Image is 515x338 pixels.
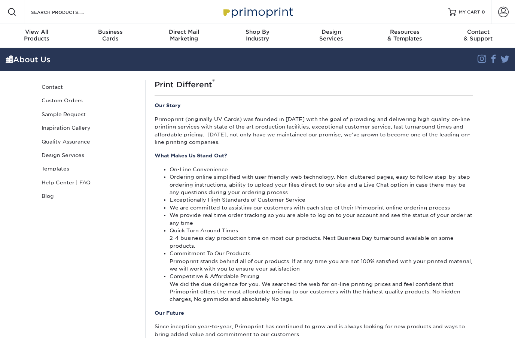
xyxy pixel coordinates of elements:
a: DesignServices [294,24,368,48]
a: Blog [39,189,140,203]
li: Commitment To Our Products Primoprint stands behind all of our products. If at any time you are n... [170,250,473,272]
span: Shop By [221,28,295,35]
a: Design Services [39,148,140,162]
strong: Our Story [155,102,181,108]
span: MY CART [459,9,480,15]
a: Sample Request [39,108,140,121]
li: Exceptionally High Standards of Customer Service [170,196,473,203]
a: BusinessCards [74,24,147,48]
div: & Templates [368,28,442,42]
a: Contact [39,80,140,94]
a: Direct MailMarketing [147,24,221,48]
li: On-Line Convenience [170,166,473,173]
span: Business [74,28,147,35]
a: Contact& Support [441,24,515,48]
span: Resources [368,28,442,35]
li: We are committed to assisting our customers with each step of their Primoprint online ordering pr... [170,204,473,211]
span: 0 [482,9,485,15]
div: Marketing [147,28,221,42]
img: Primoprint [220,4,295,20]
span: Design [294,28,368,35]
span: Direct Mail [147,28,221,35]
p: Primoprint (originally UV Cards) was founded in [DATE] with the goal of providing and delivering ... [155,115,473,146]
h1: Print Different [155,80,473,89]
li: We provide real time order tracking so you are able to log on to your account and see the status ... [170,211,473,227]
a: Quality Assurance [39,135,140,148]
li: Quick Turn Around Times 2-4 business day production time on most our products. Next Business Day ... [170,227,473,250]
a: Help Center | FAQ [39,176,140,189]
div: Cards [74,28,147,42]
a: Inspiration Gallery [39,121,140,135]
div: Services [294,28,368,42]
a: Templates [39,162,140,175]
a: Custom Orders [39,94,140,107]
strong: Our Future [155,310,184,316]
input: SEARCH PRODUCTS..... [30,7,103,16]
sup: ® [212,78,215,85]
li: Competitive & Affordable Pricing We did the due diligence for you. We searched the web for on-lin... [170,272,473,303]
a: Resources& Templates [368,24,442,48]
div: Industry [221,28,295,42]
div: & Support [441,28,515,42]
span: Contact [441,28,515,35]
strong: What Makes Us Stand Out? [155,153,227,159]
p: Since inception year-to-year, Primoprint has continued to grow and is always looking for new prod... [155,323,473,338]
a: Shop ByIndustry [221,24,295,48]
li: Ordering online simplified with user friendly web technology. Non-cluttered pages, easy to follow... [170,173,473,196]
